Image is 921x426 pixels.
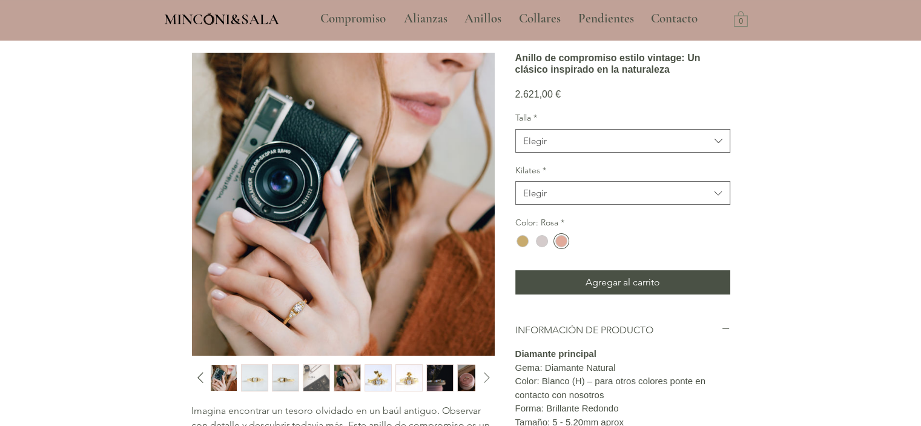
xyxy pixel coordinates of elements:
[210,364,237,391] button: Miniatura: Anillo de compromiso estilo vintage: Un clásico inspirado en la naturaleza
[303,364,330,391] button: Miniatura: Anillo de compromiso estilo vintage: Un clásico inspirado en la naturaleza
[515,129,730,153] button: Talla
[395,364,423,391] button: Miniatura: Anillo de compromiso estilo vintage: Un clásico inspirado en la naturaleza
[642,4,707,34] a: Contacto
[241,364,268,391] div: 3 / 10
[365,364,392,391] button: Miniatura: Anillo de compromiso estilo vintage: Un clásico inspirado en la naturaleza
[455,4,510,34] a: Anillos
[457,364,484,391] div: 10 / 10
[164,8,279,28] a: MINCONI&SALA
[515,217,564,229] legend: Color: Rosa
[204,13,214,25] img: Minconi Sala
[311,4,395,34] a: Compromiso
[365,365,391,391] img: Miniatura: Anillo de compromiso estilo vintage: Un clásico inspirado en la naturaleza
[515,361,730,375] p: Gema: Diamante Natural
[515,374,730,402] p: Color: Blanco (H) – para otros colores ponte en contacto con nosotros
[365,364,392,391] div: 7 / 10
[334,364,361,391] button: Miniatura: Anillo de compromiso estilo vintage: Un clásico inspirado en la naturaleza
[515,402,730,416] p: Forma: Brillante Redondo
[457,364,484,391] button: Miniatura: Anillo de compromiso estilo vintage: Un clásico inspirado en la naturaleza
[272,365,299,391] img: Miniatura: Anillo de compromiso estilo vintage: Un clásico inspirado en la naturaleza
[303,365,329,391] img: Miniatura: Anillo de compromiso estilo vintage: Un clásico inspirado en la naturaleza
[523,135,547,147] div: Elegir
[515,112,730,124] label: Talla
[334,365,360,391] img: Miniatura: Anillo de compromiso estilo vintage: Un clásico inspirado en la naturaleza
[515,324,721,337] h2: INFORMACIÓN DE PRODUCTO
[164,10,279,28] span: MINCONI&SALA
[395,364,423,391] div: 8 / 10
[515,52,730,75] h1: Anillo de compromiso estilo vintage: Un clásico inspirado en la naturaleza
[303,364,330,391] div: 5 / 10
[396,365,422,391] img: Miniatura: Anillo de compromiso estilo vintage: Un clásico inspirado en la naturaleza
[739,18,743,26] text: 0
[510,4,569,34] a: Collares
[288,4,731,34] nav: Sitio
[334,364,361,391] div: 6 / 10
[515,165,730,177] label: Kilates
[513,4,567,34] p: Collares
[314,4,392,34] p: Compromiso
[395,4,455,34] a: Alianzas
[191,368,207,387] button: Diapositiva anterior
[645,4,704,34] p: Contacto
[515,270,730,295] button: Agregar al carrito
[211,365,237,391] img: Miniatura: Anillo de compromiso estilo vintage: Un clásico inspirado en la naturaleza
[523,187,547,199] div: Elegir
[426,364,454,391] div: 9 / 10
[241,364,268,391] button: Miniatura: Anillo de compromiso estilo vintage: Un clásico inspirado en la naturaleza
[515,348,596,359] strong: Diamante principal
[398,4,454,34] p: Alianzas
[458,4,507,34] p: Anillos
[569,4,642,34] a: Pendientes
[734,10,748,27] a: Carrito con 0 ítems
[426,364,454,391] button: Miniatura: Anillo de compromiso estilo vintage: Un clásico inspirado en la naturaleza
[210,364,237,391] div: 2 / 10
[515,181,730,205] button: Kilates
[586,275,660,290] span: Agregar al carrito
[192,53,495,356] img: Anillo de compromiso estilo vintage: Un clásico inspirado en la naturaleza
[272,364,299,391] button: Miniatura: Anillo de compromiso estilo vintage: Un clásico inspirado en la naturaleza
[458,365,484,391] img: Miniatura: Anillo de compromiso estilo vintage: Un clásico inspirado en la naturaleza
[191,52,495,356] button: Anillo de compromiso estilo vintage: Un clásico inspirado en la naturalezaAgrandar
[515,89,561,99] span: 2.621,00 €
[272,364,299,391] div: 4 / 10
[478,368,494,387] button: Diapositiva siguiente
[572,4,640,34] p: Pendientes
[242,365,268,391] img: Miniatura: Anillo de compromiso estilo vintage: Un clásico inspirado en la naturaleza
[515,324,730,337] button: INFORMACIÓN DE PRODUCTO
[427,365,453,391] img: Miniatura: Anillo de compromiso estilo vintage: Un clásico inspirado en la naturaleza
